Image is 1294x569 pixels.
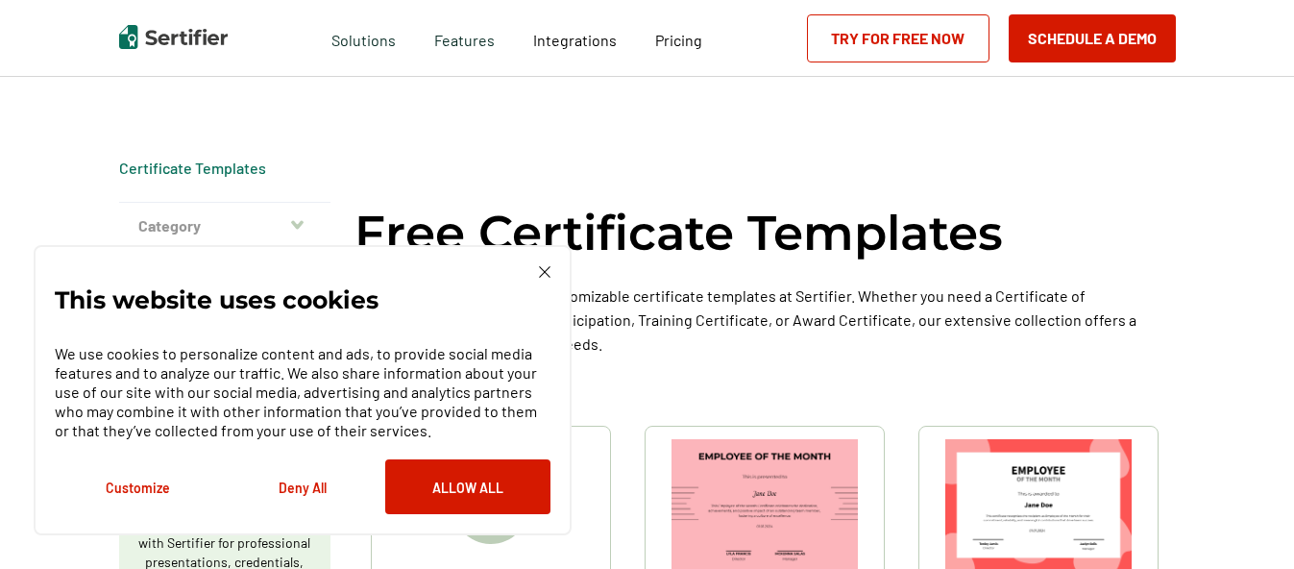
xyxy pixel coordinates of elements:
a: Integrations [533,26,617,50]
a: Try for Free Now [807,14,989,62]
span: Integrations [533,31,617,49]
button: Allow All [385,459,550,514]
h1: Free Certificate Templates [354,202,1003,264]
span: Features [434,26,495,50]
p: Explore a wide selection of customizable certificate templates at Sertifier. Whether you need a C... [354,284,1176,356]
p: This website uses cookies [55,290,378,309]
img: Cookie Popup Close [539,266,550,278]
a: Certificate Templates [119,159,266,177]
button: Deny All [220,459,385,514]
button: Schedule a Demo [1009,14,1176,62]
a: Pricing [655,26,702,50]
button: Customize [55,459,220,514]
span: Pricing [655,31,702,49]
button: Category [119,203,330,249]
img: Sertifier | Digital Credentialing Platform [119,25,228,49]
span: Solutions [331,26,396,50]
span: Certificate Templates [119,159,266,178]
p: We use cookies to personalize content and ads, to provide social media features and to analyze ou... [55,344,550,440]
div: Breadcrumb [119,159,266,178]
